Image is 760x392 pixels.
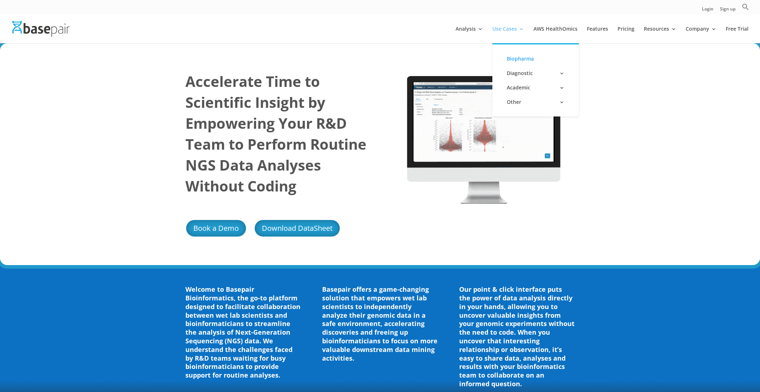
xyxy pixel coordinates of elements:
[644,26,676,43] a: Resources
[185,219,247,237] a: Book a Demo
[500,80,572,95] a: Academic
[621,340,751,383] iframe: Drift Widget Chat Controller
[726,26,748,43] a: Free Trial
[459,285,575,388] b: Our point & click interface puts the power of data analysis directly in your hands, allowing you ...
[185,71,366,196] strong: Accelerate Time to Scientific Insight by Empowering Your R&D Team to Perform Routine NGS Data Ana...
[456,26,483,43] a: Analysis
[254,219,341,237] a: Download DataSheet
[185,285,300,379] b: Welcome to Basepair Bioinformatics, the go-to platform designed to facilitate collaboration betwe...
[500,66,572,80] a: Diagnostic
[742,3,749,14] a: Search Icon Link
[533,26,577,43] a: AWS HealthOmics
[618,26,634,43] a: Pricing
[12,21,70,36] img: Basepair
[742,3,749,10] svg: Search
[587,26,608,43] a: Features
[322,285,438,362] b: Basepair offers a game-changing solution that empowers wet lab scientists to independently analyz...
[500,95,572,109] a: Other
[720,7,735,14] a: Sign up
[492,26,524,43] a: Use Cases
[401,71,567,216] img: Single Cell RNA-Seq New Gif
[702,7,713,14] a: Login
[686,26,716,43] a: Company
[500,52,572,66] a: Biopharma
